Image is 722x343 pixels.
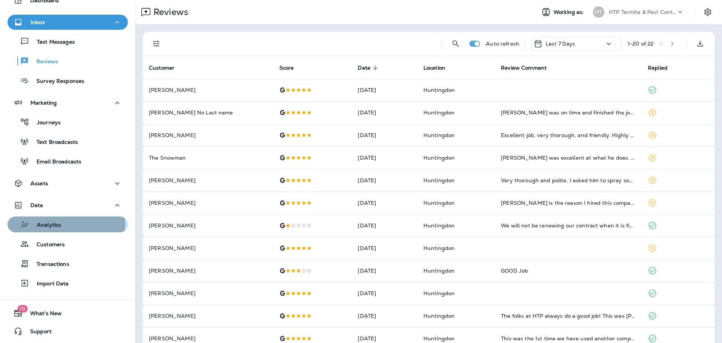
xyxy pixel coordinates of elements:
[8,275,128,291] button: Import Data
[279,64,304,71] span: Score
[648,64,677,71] span: Replied
[423,267,455,274] span: Huntingdon
[8,15,128,30] button: Inbox
[546,41,575,47] p: Last 7 Days
[149,223,267,229] p: [PERSON_NAME]
[30,19,45,25] p: Inbox
[423,177,455,184] span: Huntingdon
[149,313,267,319] p: [PERSON_NAME]
[501,222,636,229] div: We will not be renewing our contract when it is finished. The time and date the tech comes to spr...
[29,58,58,66] p: Reviews
[593,6,604,18] div: HT
[149,132,267,138] p: [PERSON_NAME]
[352,214,417,237] td: [DATE]
[8,176,128,191] button: Assets
[149,87,267,93] p: [PERSON_NAME]
[149,290,267,296] p: [PERSON_NAME]
[8,256,128,271] button: Transactions
[448,36,463,51] button: Search Reviews
[8,73,128,88] button: Survey Responses
[358,65,370,71] span: Date
[29,261,69,268] p: Transactions
[8,216,128,232] button: Analytics
[149,65,174,71] span: Customer
[30,100,57,106] p: Marketing
[423,109,455,116] span: Huntingdon
[29,241,65,248] p: Customers
[29,39,75,46] p: Text Messages
[423,222,455,229] span: Huntingdon
[352,305,417,327] td: [DATE]
[149,335,267,341] p: [PERSON_NAME]
[29,280,69,288] p: Import Data
[149,268,267,274] p: [PERSON_NAME]
[423,290,455,297] span: Huntingdon
[501,64,557,71] span: Review Comment
[501,131,636,139] div: Excellent job, very thorough, and friendly. Highly recommended.
[352,237,417,259] td: [DATE]
[149,64,184,71] span: Customer
[149,200,267,206] p: [PERSON_NAME]
[501,177,636,184] div: Very thorough and polite. I asked him to spray some areas around our eves where we had wasps and ...
[352,101,417,124] td: [DATE]
[352,282,417,305] td: [DATE]
[29,222,61,229] p: Analytics
[423,245,455,252] span: Huntingdon
[29,78,84,85] p: Survey Responses
[501,154,636,162] div: Matt was excellent at what he does. He was very honest and professional. Took care of us and was ...
[423,200,455,206] span: Huntingdon
[149,36,164,51] button: Filters
[8,153,128,169] button: Email Broadcasts
[149,110,267,116] p: [PERSON_NAME] No Last name
[554,9,585,15] span: Working as:
[8,95,128,110] button: Marketing
[8,134,128,149] button: Text Broadcasts
[423,154,455,161] span: Huntingdon
[23,310,62,319] span: What's New
[501,335,636,342] div: This was the 1st time we have used another company since we moved out here .the technician was we...
[501,267,636,274] div: GOOD Job
[29,119,61,127] p: Journeys
[352,192,417,214] td: [DATE]
[423,335,455,342] span: Huntingdon
[149,245,267,251] p: [PERSON_NAME]
[8,198,128,213] button: Data
[23,328,52,337] span: Support
[352,124,417,146] td: [DATE]
[501,199,636,207] div: Davis is the reason I hired this company. He’s going to make sure your service is done right! If ...
[423,313,455,319] span: Huntingdon
[648,65,667,71] span: Replied
[8,34,128,49] button: Text Messages
[501,312,636,320] div: The folks at HTP always do a good job! This was Brett's first time out to our property and he did...
[358,64,380,71] span: Date
[423,65,445,71] span: Location
[8,236,128,252] button: Customers
[423,87,455,93] span: Huntingdon
[501,65,547,71] span: Review Comment
[29,159,81,166] p: Email Broadcasts
[423,132,455,139] span: Huntingdon
[693,36,708,51] button: Export as CSV
[352,259,417,282] td: [DATE]
[150,6,188,18] p: Reviews
[423,64,455,71] span: Location
[486,41,519,47] p: Auto refresh
[352,146,417,169] td: [DATE]
[8,306,128,321] button: 19What's New
[30,202,43,208] p: Data
[628,41,654,47] div: 1 - 20 of 22
[501,109,636,116] div: James was on time and finished the job in a timely manner! Always a pleasure doing business with ...
[279,65,294,71] span: Score
[701,5,714,19] button: Settings
[17,305,27,313] span: 19
[8,53,128,69] button: Reviews
[29,139,78,146] p: Text Broadcasts
[8,114,128,130] button: Journeys
[149,177,267,183] p: [PERSON_NAME]
[30,180,48,186] p: Assets
[352,79,417,101] td: [DATE]
[352,169,417,192] td: [DATE]
[149,155,267,161] p: The Snowman
[8,324,128,339] button: Support
[609,9,676,15] p: HTP Termite & Pest Control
